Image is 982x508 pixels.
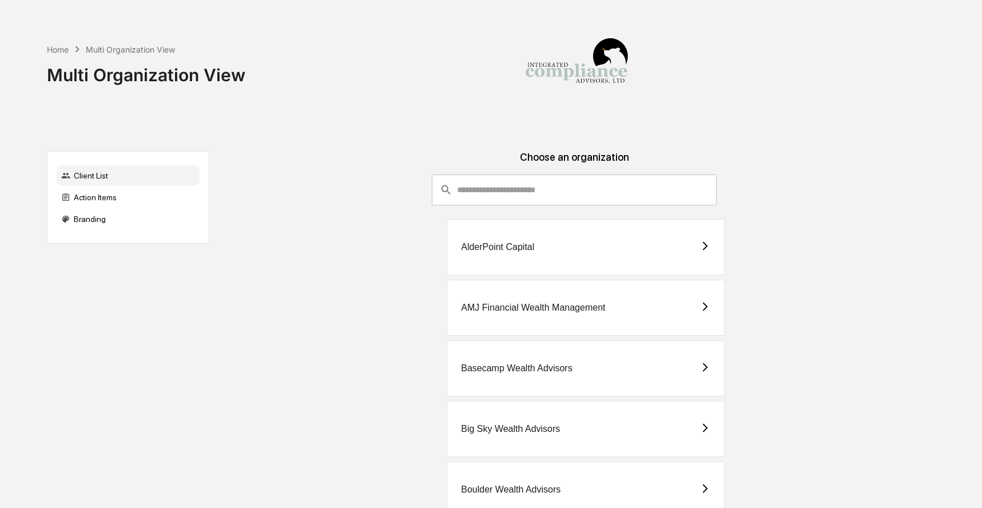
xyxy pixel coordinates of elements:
div: AlderPoint Capital [461,242,534,252]
div: Big Sky Wealth Advisors [461,424,560,434]
div: Home [47,45,69,54]
div: Action Items [57,187,200,208]
img: Integrated Compliance Advisors [519,9,634,124]
div: Boulder Wealth Advisors [461,485,560,495]
div: Branding [57,209,200,229]
div: Choose an organization [218,151,931,174]
div: Multi Organization View [47,55,245,85]
div: Basecamp Wealth Advisors [461,363,572,374]
div: Client List [57,165,200,186]
div: consultant-dashboard__filter-organizations-search-bar [432,174,717,205]
div: AMJ Financial Wealth Management [461,303,605,313]
div: Multi Organization View [86,45,175,54]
